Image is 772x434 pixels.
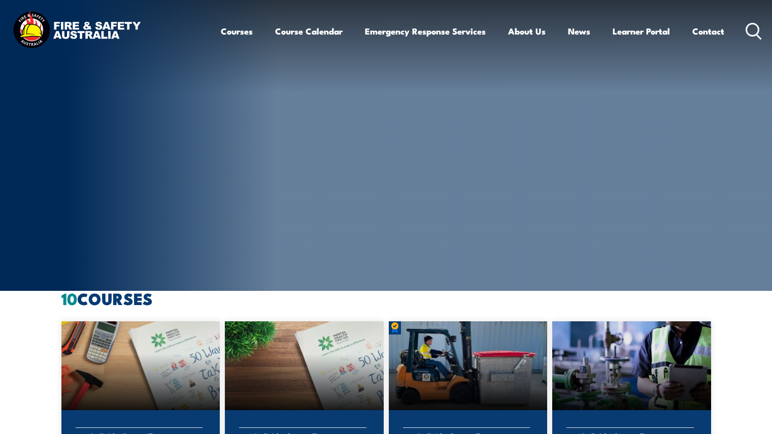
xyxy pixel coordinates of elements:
a: About Us [508,18,546,45]
a: Learner Portal [613,18,670,45]
a: Course Calendar [275,18,343,45]
a: News [568,18,590,45]
a: Contact [692,18,724,45]
h2: COURSES [61,291,711,305]
a: Emergency Response Services [365,18,486,45]
a: Courses [221,18,253,45]
strong: 10 [61,285,77,311]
